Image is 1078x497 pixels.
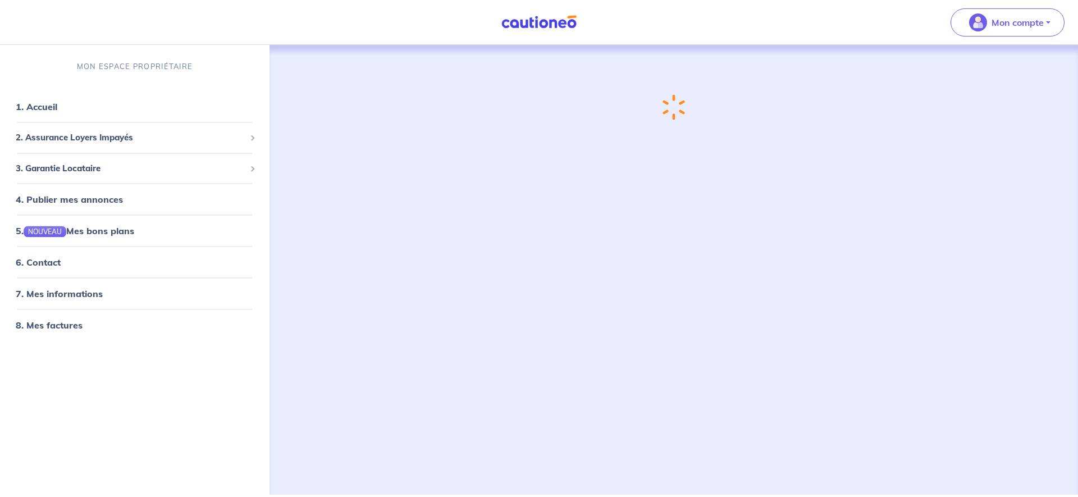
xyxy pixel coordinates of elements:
[4,188,265,211] div: 4. Publier mes annonces
[77,61,193,72] p: MON ESPACE PROPRIÉTAIRE
[992,16,1044,29] p: Mon compte
[16,225,134,236] a: 5.NOUVEAUMes bons plans
[4,251,265,273] div: 6. Contact
[969,13,987,31] img: illu_account_valid_menu.svg
[16,194,123,205] a: 4. Publier mes annonces
[16,131,245,144] span: 2. Assurance Loyers Impayés
[497,15,581,29] img: Cautioneo
[16,288,103,299] a: 7. Mes informations
[951,8,1065,37] button: illu_account_valid_menu.svgMon compte
[16,257,61,268] a: 6. Contact
[16,162,245,175] span: 3. Garantie Locataire
[4,95,265,118] div: 1. Accueil
[4,220,265,242] div: 5.NOUVEAUMes bons plans
[4,157,265,179] div: 3. Garantie Locataire
[4,282,265,305] div: 7. Mes informations
[16,320,83,331] a: 8. Mes factures
[4,127,265,149] div: 2. Assurance Loyers Impayés
[16,101,57,112] a: 1. Accueil
[663,94,685,120] img: loading-spinner
[4,314,265,336] div: 8. Mes factures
